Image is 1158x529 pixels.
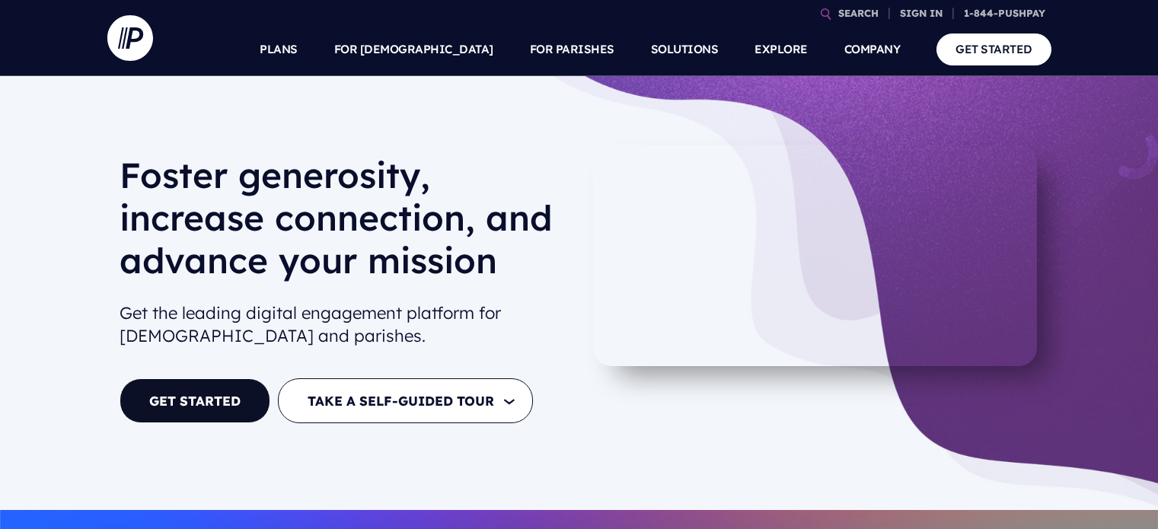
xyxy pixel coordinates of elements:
h1: Foster generosity, increase connection, and advance your mission [120,154,567,294]
a: SOLUTIONS [651,23,719,76]
a: GET STARTED [936,33,1051,65]
a: FOR [DEMOGRAPHIC_DATA] [334,23,493,76]
a: GET STARTED [120,378,270,423]
a: PLANS [260,23,298,76]
a: FOR PARISHES [530,23,614,76]
a: COMPANY [844,23,901,76]
a: EXPLORE [754,23,808,76]
button: TAKE A SELF-GUIDED TOUR [278,378,533,423]
h2: Get the leading digital engagement platform for [DEMOGRAPHIC_DATA] and parishes. [120,295,567,355]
